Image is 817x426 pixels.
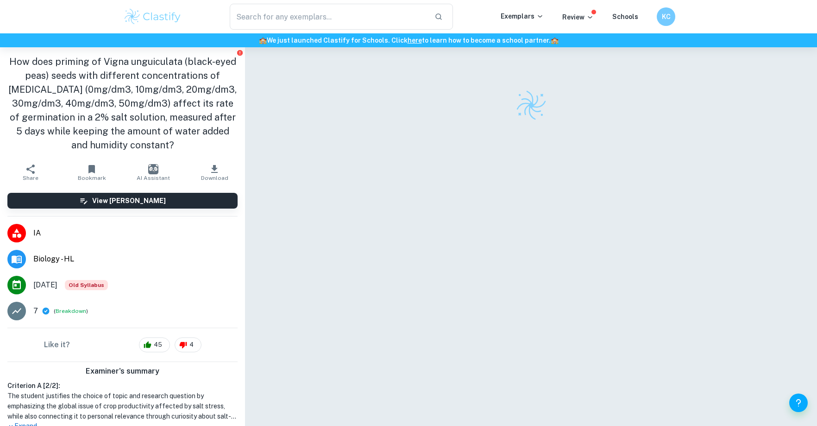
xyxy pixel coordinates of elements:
[201,175,228,181] span: Download
[56,307,86,315] button: Breakdown
[551,37,559,44] span: 🏫
[661,12,672,22] h6: KC
[92,196,166,206] h6: View [PERSON_NAME]
[139,337,170,352] div: 45
[7,193,238,209] button: View [PERSON_NAME]
[123,159,184,185] button: AI Assistant
[236,49,243,56] button: Report issue
[515,89,547,121] img: Clastify logo
[7,55,238,152] h1: How does priming of Vigna unguiculata (black-eyed peas) seeds with different concentrations of [M...
[149,340,167,350] span: 45
[33,280,57,291] span: [DATE]
[23,175,38,181] span: Share
[230,4,427,30] input: Search for any exemplars...
[789,394,808,412] button: Help and Feedback
[184,340,199,350] span: 4
[562,12,594,22] p: Review
[78,175,106,181] span: Bookmark
[612,13,638,20] a: Schools
[54,307,88,316] span: ( )
[137,175,170,181] span: AI Assistant
[259,37,267,44] span: 🏫
[7,391,238,421] h1: The student justifies the choice of topic and research question by emphasizing the global issue o...
[65,280,108,290] span: Old Syllabus
[408,37,422,44] a: here
[7,381,238,391] h6: Criterion A [ 2 / 2 ]:
[657,7,675,26] button: KC
[123,7,182,26] img: Clastify logo
[33,228,238,239] span: IA
[501,11,544,21] p: Exemplars
[175,337,201,352] div: 4
[4,366,241,377] h6: Examiner's summary
[65,280,108,290] div: Starting from the May 2025 session, the Biology IA requirements have changed. It's OK to refer to...
[61,159,122,185] button: Bookmark
[2,35,815,45] h6: We just launched Clastify for Schools. Click to learn how to become a school partner.
[148,164,158,174] img: AI Assistant
[33,305,38,317] p: 7
[33,254,238,265] span: Biology - HL
[44,339,70,350] h6: Like it?
[184,159,245,185] button: Download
